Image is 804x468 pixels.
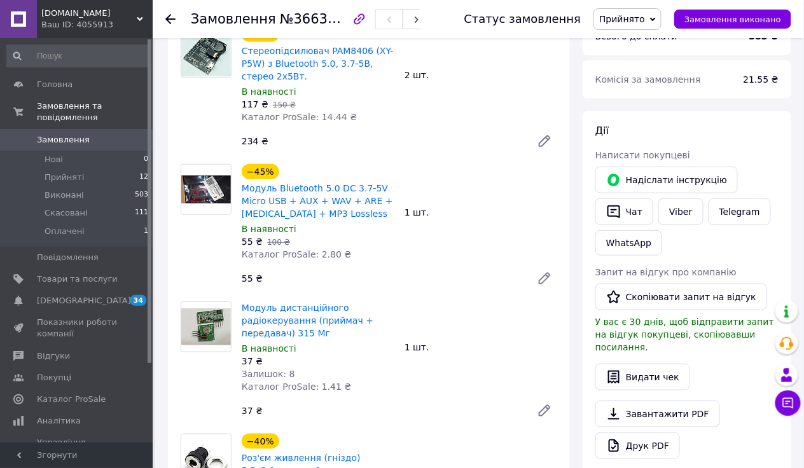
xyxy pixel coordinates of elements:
span: 117 ₴ [242,99,268,109]
span: Скасовані [45,207,88,219]
span: 12 [139,172,148,183]
a: Telegram [709,198,771,225]
span: Дії [595,125,609,137]
span: 55 ₴ [242,237,263,247]
span: Управління сайтом [37,437,118,460]
a: Модуль Bluetooth 5.0 DC 3.7-5V Micro USB + AUX + WAV + ARE + [MEDICAL_DATA] + MP3 Lossless [242,183,393,219]
span: Каталог ProSale [37,394,106,405]
a: Стереопідсилювач PAM8406 (XY-P5W) з Bluetooth 5.0, 3.7-5В, стерео 2х5Вт. [242,46,394,81]
b: 383 ₴ [749,31,779,41]
span: Каталог ProSale: 14.44 ₴ [242,112,357,122]
span: В наявності [242,224,296,234]
button: Скопіювати запит на відгук [595,284,767,310]
span: 111 [135,207,148,219]
span: Повідомлення [37,252,99,263]
a: Редагувати [532,398,557,423]
span: 150 ₴ [273,100,296,109]
button: Надіслати інструкцію [595,167,738,193]
a: Завантажити PDF [595,401,720,427]
div: 1 шт. [399,338,562,356]
img: Модуль дистанційного радіокерування (приймач + передавач) 315 Мг [181,308,231,346]
span: 1 [144,226,148,237]
span: 0 [144,154,148,165]
span: Запит на відгук про компанію [595,267,737,277]
span: Написати покупцеві [595,150,690,160]
span: Замовлення та повідомлення [37,100,153,123]
span: Покупці [37,372,71,383]
span: В наявності [242,86,296,97]
span: 503 [135,189,148,201]
div: −40% [242,434,279,449]
span: 100 ₴ [267,238,290,247]
input: Пошук [6,45,149,67]
span: Замовлення виконано [684,15,781,24]
img: Модуль Bluetooth 5.0 DC 3.7-5V Micro USB + AUX + WAV + ARE + FLAC + MP3 Lossless [181,175,231,203]
span: Головна [37,79,73,90]
span: 34 [130,295,146,306]
span: Замовлення [191,11,276,27]
img: Стереопідсилювач PAM8406 (XY-P5W) з Bluetooth 5.0, 3.7-5В, стерео 2х5Вт. [181,28,231,76]
span: Товари та послуги [37,273,118,285]
a: Редагувати [532,266,557,291]
div: Статус замовлення [464,13,581,25]
span: Всього до сплати [595,31,677,41]
button: Чат з покупцем [775,390,801,416]
span: [DEMOGRAPHIC_DATA] [37,295,131,306]
div: Повернутися назад [165,13,176,25]
a: Редагувати [532,128,557,154]
a: Модуль дистанційного радіокерування (приймач + передавач) 315 Мг [242,303,373,338]
div: 37 ₴ [237,402,527,420]
div: 1 шт. [399,203,562,221]
div: 37 ₴ [242,355,394,368]
span: Прийнято [599,14,645,24]
a: Друк PDF [595,432,680,459]
button: Чат [595,198,653,225]
span: В наявності [242,343,296,354]
span: Нові [45,154,63,165]
span: Замовлення [37,134,90,146]
span: У вас є 30 днів, щоб відправити запит на відгук покупцеві, скопіювавши посилання. [595,317,774,352]
div: 2 шт. [399,66,562,84]
div: 55 ₴ [237,270,527,287]
span: №366375925 [280,11,370,27]
button: Замовлення виконано [674,10,791,29]
span: Аналітика [37,415,81,427]
span: Оплачені [45,226,85,237]
span: shop.pro [41,8,137,19]
span: Прийняті [45,172,84,183]
span: Виконані [45,189,84,201]
span: Показники роботи компанії [37,317,118,340]
button: Видати чек [595,364,690,390]
span: Залишок: 8 [242,369,295,379]
span: Каталог ProSale: 2.80 ₴ [242,249,351,259]
a: WhatsApp [595,230,662,256]
span: Каталог ProSale: 1.41 ₴ [242,382,351,392]
span: 21.55 ₴ [744,74,779,85]
div: Ваш ID: 4055913 [41,19,153,31]
a: Viber [658,198,703,225]
div: −45% [242,164,279,179]
span: Комісія за замовлення [595,74,701,85]
span: Відгуки [37,350,70,362]
div: 234 ₴ [237,132,527,150]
